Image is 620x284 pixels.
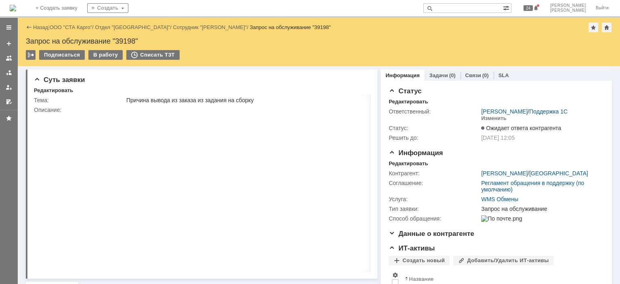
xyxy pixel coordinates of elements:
div: Запрос на обслуживание "39198" [26,37,612,45]
span: [PERSON_NAME] [550,8,586,13]
a: ООО "СТА Карго" [50,24,92,30]
div: Добавить в избранное [589,23,598,32]
span: Расширенный поиск [503,4,511,11]
div: Редактировать [389,99,428,105]
div: / [50,24,95,30]
span: Статус [389,87,421,95]
div: Решить до: [389,135,480,141]
a: Мои согласования [2,95,15,108]
div: / [95,24,173,30]
div: Причина вывода из заказа из задания на сборку [126,97,515,103]
a: Перейти на домашнюю страницу [10,5,16,11]
div: Изменить [481,115,507,122]
a: [PERSON_NAME] [481,170,528,177]
div: / [481,170,588,177]
span: Настройки [392,272,398,278]
span: Данные о контрагенте [389,230,474,238]
a: Связи [465,72,481,78]
div: / [481,108,568,115]
div: Редактировать [34,87,73,94]
div: Тип заявки: [389,206,480,212]
div: Работа с массовостью [26,50,36,60]
a: [PERSON_NAME] [481,108,528,115]
div: Статус: [389,125,480,131]
a: Поддержка 1С [529,108,568,115]
a: Заявки на командах [2,52,15,65]
a: Задачи [429,72,448,78]
a: Мои заявки [2,81,15,94]
div: Создать [87,3,128,13]
span: ИТ-активы [389,244,435,252]
a: SLA [499,72,509,78]
div: (0) [482,72,489,78]
a: Отдел "[GEOGRAPHIC_DATA]" [95,24,170,30]
span: Ожидает ответа контрагента [481,125,561,131]
div: Способ обращения: [389,215,480,222]
div: Контрагент: [389,170,480,177]
div: Описание: [34,107,517,113]
div: Название [409,276,434,282]
div: Запрос на обслуживание "39198" [250,24,331,30]
span: Информация [389,149,443,157]
span: Суть заявки [34,76,85,84]
div: | [48,24,49,30]
a: Регламент обращения в поддержку (по умолчанию) [481,180,584,193]
a: WMS Обмены [481,196,518,202]
span: [PERSON_NAME] [550,3,586,8]
div: Соглашение: [389,180,480,186]
img: По почте.png [481,215,522,222]
div: / [173,24,250,30]
span: 24 [524,5,533,11]
div: (0) [449,72,456,78]
span: [DATE] 12:05 [481,135,515,141]
a: Информация [385,72,419,78]
a: [GEOGRAPHIC_DATA] [529,170,588,177]
a: Создать заявку [2,37,15,50]
a: Назад [33,24,48,30]
a: Сотрудник "[PERSON_NAME]" [173,24,247,30]
div: Сделать домашней страницей [602,23,612,32]
div: Тема: [34,97,125,103]
div: Услуга: [389,196,480,202]
img: logo [10,5,16,11]
a: Заявки в моей ответственности [2,66,15,79]
div: Запрос на обслуживание [481,206,600,212]
div: Редактировать [389,160,428,167]
div: Ответственный: [389,108,480,115]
